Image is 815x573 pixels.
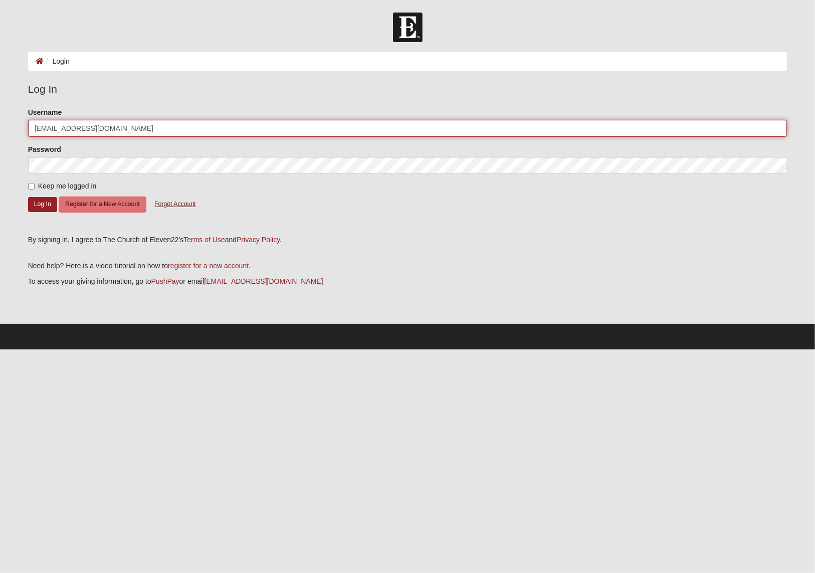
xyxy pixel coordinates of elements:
[183,236,225,244] a: Terms of Use
[28,183,35,189] input: Keep me logged in
[28,276,787,287] p: To access your giving information, go to or email
[168,262,249,270] a: register for a new account
[237,236,280,244] a: Privacy Policy
[44,56,70,67] li: Login
[28,144,61,154] label: Password
[59,197,146,212] button: Register for a New Account
[204,277,323,285] a: [EMAIL_ADDRESS][DOMAIN_NAME]
[151,277,179,285] a: PushPay
[38,182,97,190] span: Keep me logged in
[148,197,202,212] button: Forgot Account
[769,122,781,134] keeper-lock: Open Keeper Popup
[28,197,57,212] button: Log In
[28,107,62,117] label: Username
[393,13,423,42] img: Church of Eleven22 Logo
[28,235,787,245] div: By signing in, I agree to The Church of Eleven22's and .
[28,261,787,271] p: Need help? Here is a video tutorial on how to .
[28,81,787,97] legend: Log In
